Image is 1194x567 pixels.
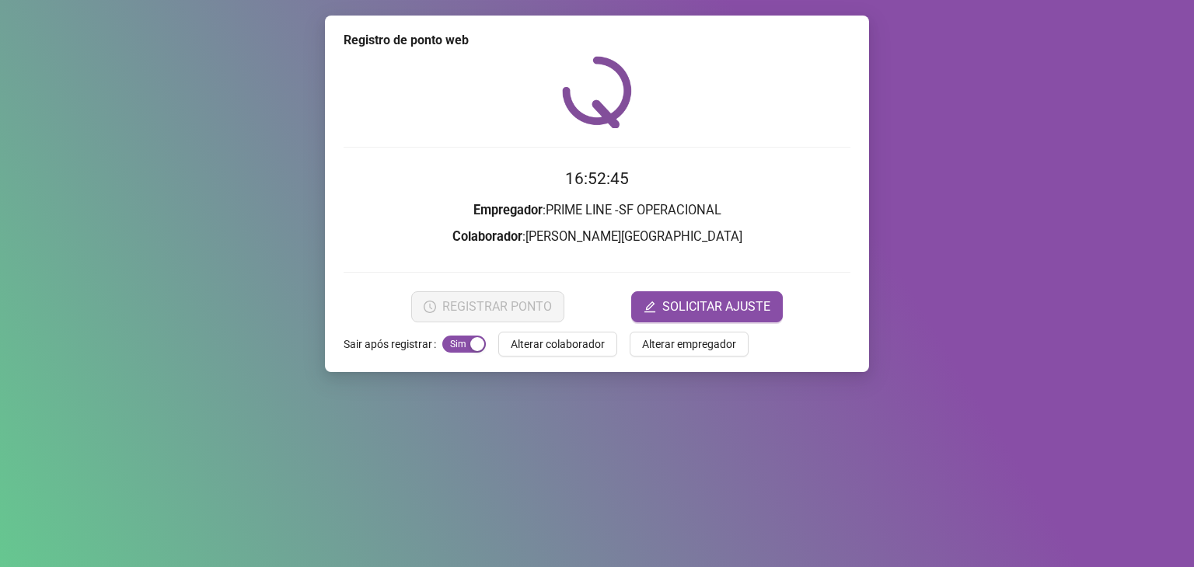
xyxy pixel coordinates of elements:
[642,336,736,353] span: Alterar empregador
[511,336,605,353] span: Alterar colaborador
[630,332,749,357] button: Alterar empregador
[662,297,770,316] span: SOLICITAR AJUSTE
[565,169,629,188] time: 16:52:45
[473,203,543,217] strong: Empregador
[344,227,850,247] h3: : [PERSON_NAME][GEOGRAPHIC_DATA]
[1141,514,1178,551] iframe: Intercom live chat
[562,56,632,128] img: QRPoint
[644,301,656,313] span: edit
[631,291,783,322] button: editSOLICITAR AJUSTE
[344,200,850,221] h3: : PRIME LINE -SF OPERACIONAL
[344,332,442,357] label: Sair após registrar
[411,291,564,322] button: REGISTRAR PONTO
[344,31,850,50] div: Registro de ponto web
[452,229,522,244] strong: Colaborador
[498,332,617,357] button: Alterar colaborador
